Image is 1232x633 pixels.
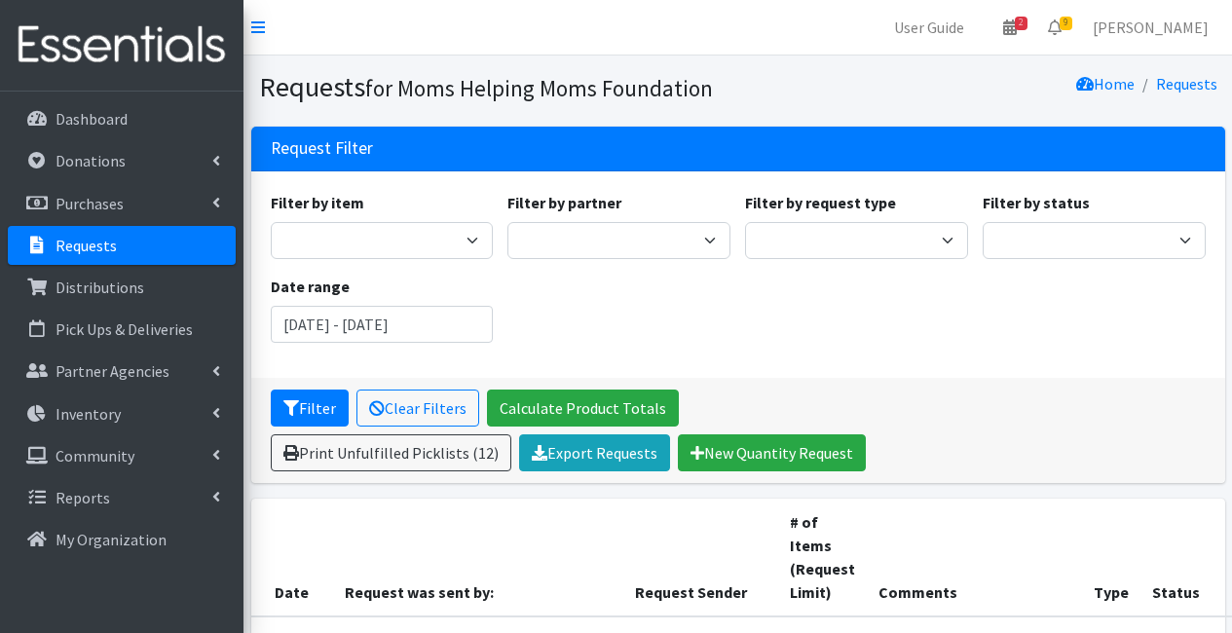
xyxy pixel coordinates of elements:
[745,191,896,214] label: Filter by request type
[8,520,236,559] a: My Organization
[487,390,679,427] a: Calculate Product Totals
[251,499,333,616] th: Date
[8,394,236,433] a: Inventory
[507,191,621,214] label: Filter by partner
[8,268,236,307] a: Distributions
[365,74,713,102] small: for Moms Helping Moms Foundation
[8,13,236,78] img: HumanEssentials
[1032,8,1077,47] a: 9
[56,319,193,339] p: Pick Ups & Deliveries
[988,8,1032,47] a: 2
[1076,74,1135,93] a: Home
[8,99,236,138] a: Dashboard
[56,530,167,549] p: My Organization
[271,275,350,298] label: Date range
[678,434,866,471] a: New Quantity Request
[271,138,373,159] h3: Request Filter
[519,434,670,471] a: Export Requests
[56,446,134,465] p: Community
[259,70,731,104] h1: Requests
[1015,17,1027,30] span: 2
[8,352,236,391] a: Partner Agencies
[1082,499,1140,616] th: Type
[983,191,1090,214] label: Filter by status
[333,499,623,616] th: Request was sent by:
[8,141,236,180] a: Donations
[867,499,1082,616] th: Comments
[1060,17,1072,30] span: 9
[56,151,126,170] p: Donations
[271,434,511,471] a: Print Unfulfilled Picklists (12)
[8,436,236,475] a: Community
[56,488,110,507] p: Reports
[8,184,236,223] a: Purchases
[56,361,169,381] p: Partner Agencies
[56,236,117,255] p: Requests
[271,306,494,343] input: January 1, 2011 - December 31, 2011
[56,109,128,129] p: Dashboard
[1156,74,1217,93] a: Requests
[1077,8,1224,47] a: [PERSON_NAME]
[56,194,124,213] p: Purchases
[878,8,980,47] a: User Guide
[271,390,349,427] button: Filter
[1140,499,1222,616] th: Status
[356,390,479,427] a: Clear Filters
[8,226,236,265] a: Requests
[778,499,867,616] th: # of Items (Request Limit)
[623,499,778,616] th: Request Sender
[8,310,236,349] a: Pick Ups & Deliveries
[56,278,144,297] p: Distributions
[8,478,236,517] a: Reports
[56,404,121,424] p: Inventory
[271,191,364,214] label: Filter by item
